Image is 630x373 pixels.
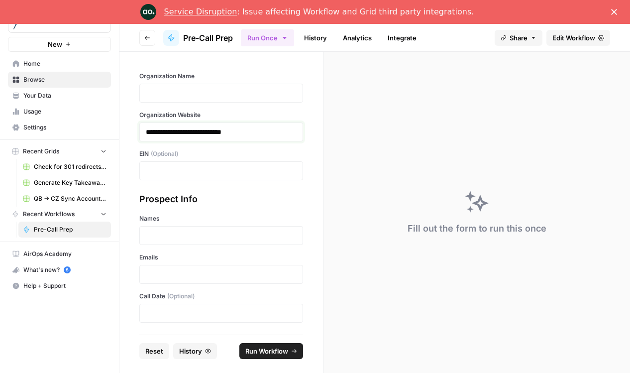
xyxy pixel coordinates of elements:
[23,249,106,258] span: AirOps Academy
[510,33,527,43] span: Share
[239,343,303,359] button: Run Workflow
[408,222,546,236] div: Fill out the form to run this once
[23,107,106,116] span: Usage
[8,262,111,278] button: What's new? 5
[23,281,106,290] span: Help + Support
[8,278,111,294] button: Help + Support
[139,253,303,262] label: Emails
[139,192,303,206] div: Prospect Info
[8,246,111,262] a: AirOps Academy
[8,88,111,104] a: Your Data
[18,222,111,238] a: Pre-Call Prep
[611,9,621,15] div: Close
[382,30,422,46] a: Integrate
[139,149,303,158] label: EIN
[66,267,68,272] text: 5
[23,75,106,84] span: Browse
[34,178,106,187] span: Generate Key Takeaways from Webinar Transcripts
[140,4,156,20] img: Profile image for Engineering
[18,175,111,191] a: Generate Key Takeaways from Webinar Transcripts
[139,72,303,81] label: Organization Name
[552,33,595,43] span: Edit Workflow
[8,104,111,120] a: Usage
[23,59,106,68] span: Home
[8,262,110,277] div: What's new?
[495,30,542,46] button: Share
[163,30,233,46] a: Pre-Call Prep
[183,32,233,44] span: Pre-Call Prep
[18,159,111,175] a: Check for 301 redirects on page Grid
[23,91,106,100] span: Your Data
[173,343,217,359] button: History
[151,149,178,158] span: (Optional)
[337,30,378,46] a: Analytics
[298,30,333,46] a: History
[546,30,610,46] a: Edit Workflow
[179,346,202,356] span: History
[8,144,111,159] button: Recent Grids
[139,111,303,120] label: Organization Website
[8,56,111,72] a: Home
[139,343,169,359] button: Reset
[8,120,111,135] a: Settings
[34,225,106,234] span: Pre-Call Prep
[241,29,294,46] button: Run Once
[34,162,106,171] span: Check for 301 redirects on page Grid
[18,191,111,207] a: QB -> CZ Sync Account Matching
[167,292,195,301] span: (Optional)
[23,210,75,219] span: Recent Workflows
[164,7,237,16] a: Service Disruption
[23,147,59,156] span: Recent Grids
[139,214,303,223] label: Names
[139,292,303,301] label: Call Date
[64,266,71,273] a: 5
[245,346,288,356] span: Run Workflow
[164,7,474,17] div: : Issue affecting Workflow and Grid third party integrations.
[8,207,111,222] button: Recent Workflows
[8,37,111,52] button: New
[34,194,106,203] span: QB -> CZ Sync Account Matching
[8,72,111,88] a: Browse
[48,39,62,49] span: New
[145,346,163,356] span: Reset
[23,123,106,132] span: Settings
